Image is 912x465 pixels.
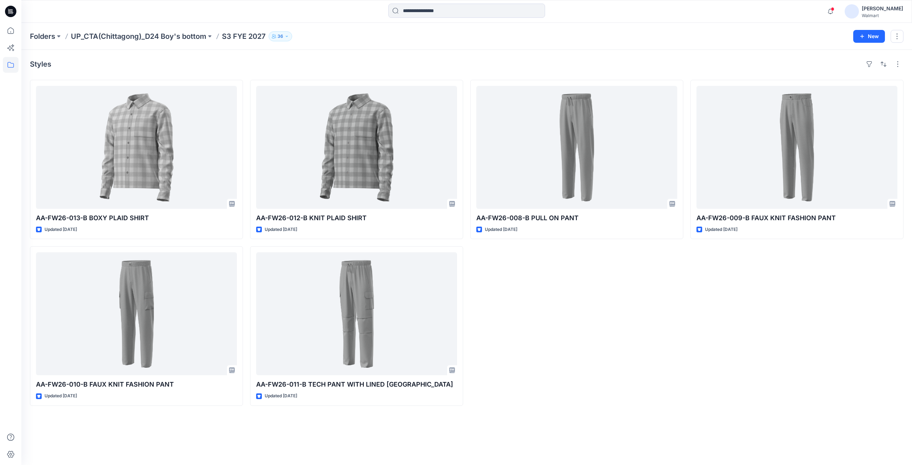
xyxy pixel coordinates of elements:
a: AA-FW26-008-B PULL ON PANT [476,86,677,209]
div: [PERSON_NAME] [862,4,903,13]
p: Updated [DATE] [705,226,737,233]
div: Walmart [862,13,903,18]
button: 36 [269,31,292,41]
a: AA-FW26-010-B FAUX KNIT FASHION PANT [36,252,237,375]
img: avatar [845,4,859,19]
p: AA-FW26-008-B PULL ON PANT [476,213,677,223]
p: AA-FW26-013-B BOXY PLAID SHIRT [36,213,237,223]
p: AA-FW26-012-B KNIT PLAID SHIRT [256,213,457,223]
a: AA-FW26-013-B BOXY PLAID SHIRT [36,86,237,209]
a: AA-FW26-012-B KNIT PLAID SHIRT [256,86,457,209]
p: Updated [DATE] [265,226,297,233]
a: UP_CTA(Chittagong)_D24 Boy's bottom [71,31,206,41]
p: AA-FW26-010-B FAUX KNIT FASHION PANT [36,379,237,389]
p: AA-FW26-011-B TECH PANT WITH LINED [GEOGRAPHIC_DATA] [256,379,457,389]
a: Folders [30,31,55,41]
p: Updated [DATE] [485,226,517,233]
p: S3 FYE 2027 [222,31,266,41]
p: AA-FW26-009-B FAUX KNIT FASHION PANT [696,213,897,223]
p: Updated [DATE] [45,392,77,400]
a: AA-FW26-011-B TECH PANT WITH LINED JERSEY [256,252,457,375]
p: Updated [DATE] [265,392,297,400]
h4: Styles [30,60,51,68]
button: New [853,30,885,43]
p: 36 [278,32,283,40]
p: Updated [DATE] [45,226,77,233]
a: AA-FW26-009-B FAUX KNIT FASHION PANT [696,86,897,209]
